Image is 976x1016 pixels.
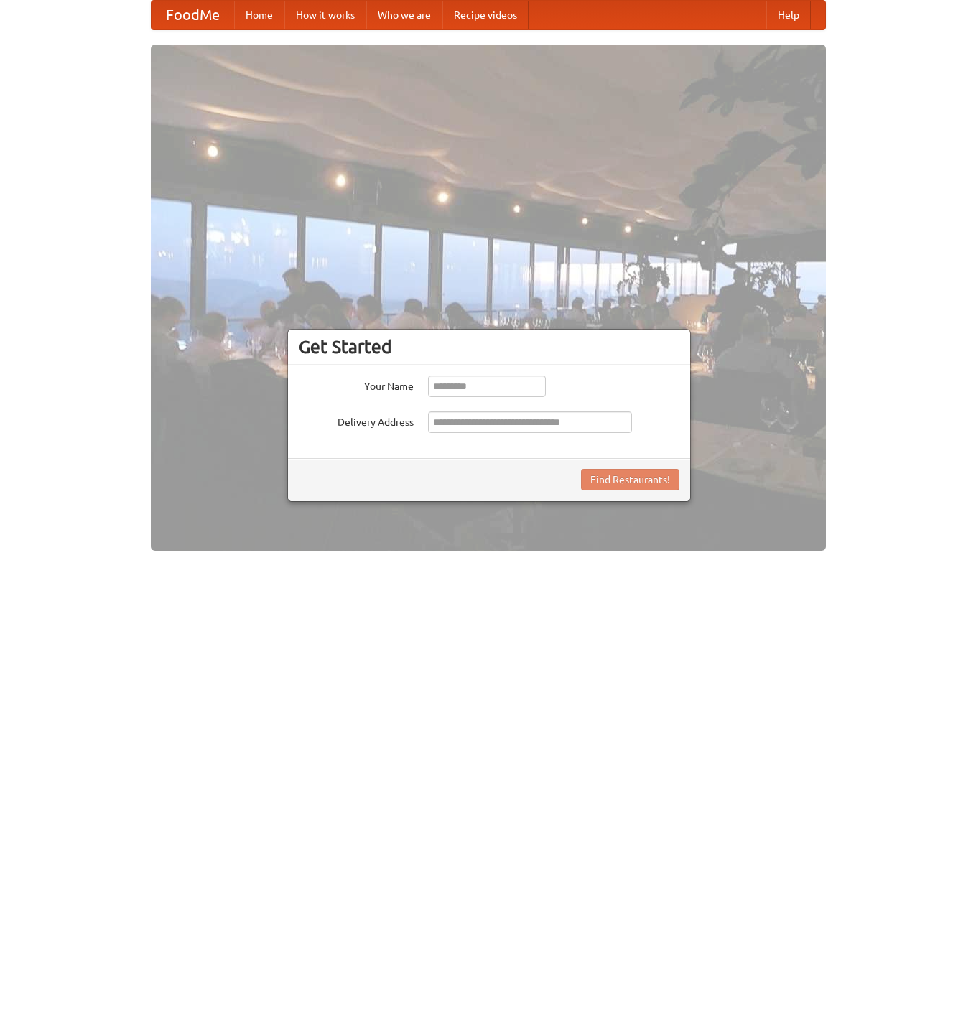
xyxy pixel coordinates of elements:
[284,1,366,29] a: How it works
[299,411,414,429] label: Delivery Address
[366,1,442,29] a: Who we are
[299,376,414,393] label: Your Name
[152,1,234,29] a: FoodMe
[234,1,284,29] a: Home
[766,1,811,29] a: Help
[581,469,679,490] button: Find Restaurants!
[442,1,529,29] a: Recipe videos
[299,336,679,358] h3: Get Started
